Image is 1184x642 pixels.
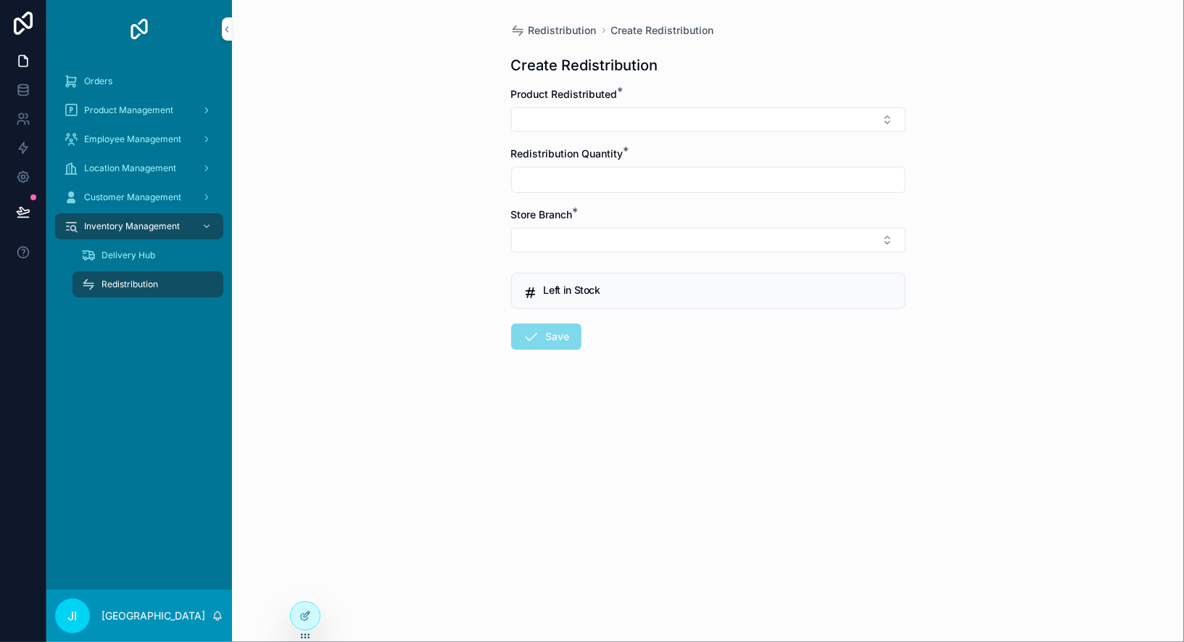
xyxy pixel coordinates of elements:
a: Redistribution [73,271,223,297]
h5: Left in Stock [544,285,893,295]
span: Redistribution Quantity [511,147,624,160]
a: Employee Management [55,126,223,152]
span: Redistribution [102,279,158,290]
a: Location Management [55,155,223,181]
a: Redistribution [511,23,597,38]
a: Customer Management [55,184,223,210]
span: Product Management [84,104,173,116]
span: Product Redistributed [511,88,618,100]
a: Delivery Hub [73,242,223,268]
button: Select Button [511,228,906,252]
span: Location Management [84,162,176,174]
button: Select Button [511,107,906,132]
span: JI [68,607,78,625]
a: Orders [55,68,223,94]
span: Inventory Management [84,221,180,232]
img: App logo [128,17,151,41]
a: Product Management [55,97,223,123]
span: Redistribution [529,23,597,38]
span: Employee Management [84,133,181,145]
h1: Create Redistribution [511,55,658,75]
div: scrollable content [46,58,232,316]
span: Orders [84,75,112,87]
span: Store Branch [511,208,573,221]
p: [GEOGRAPHIC_DATA] [102,609,205,623]
a: Inventory Management [55,213,223,239]
span: Customer Management [84,192,181,203]
a: Create Redistribution [611,23,714,38]
span: Delivery Hub [102,250,155,261]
